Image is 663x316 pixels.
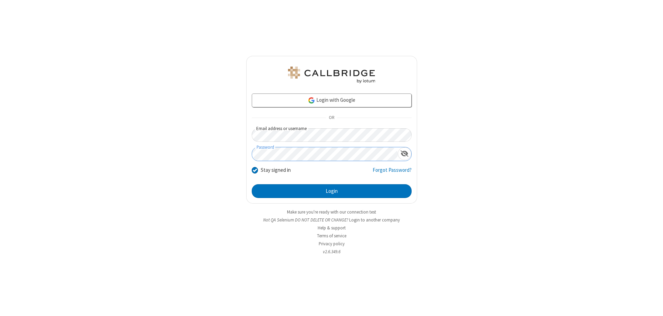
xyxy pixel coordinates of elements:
a: Terms of service [317,233,346,239]
a: Make sure you're ready with our connection test [287,209,376,215]
li: v2.6.349.6 [246,248,417,255]
span: OR [326,113,337,123]
iframe: Chat [646,298,658,311]
input: Password [252,147,398,161]
button: Login to another company [349,217,400,223]
li: Not QA Selenium DO NOT DELETE OR CHANGE? [246,217,417,223]
a: Help & support [318,225,346,231]
img: google-icon.png [308,97,315,104]
a: Forgot Password? [373,166,412,179]
input: Email address or username [252,128,412,142]
button: Login [252,184,412,198]
a: Privacy policy [319,241,345,247]
a: Login with Google [252,93,412,107]
label: Stay signed in [261,166,291,174]
div: Show password [398,147,411,160]
img: QA Selenium DO NOT DELETE OR CHANGE [287,67,376,83]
